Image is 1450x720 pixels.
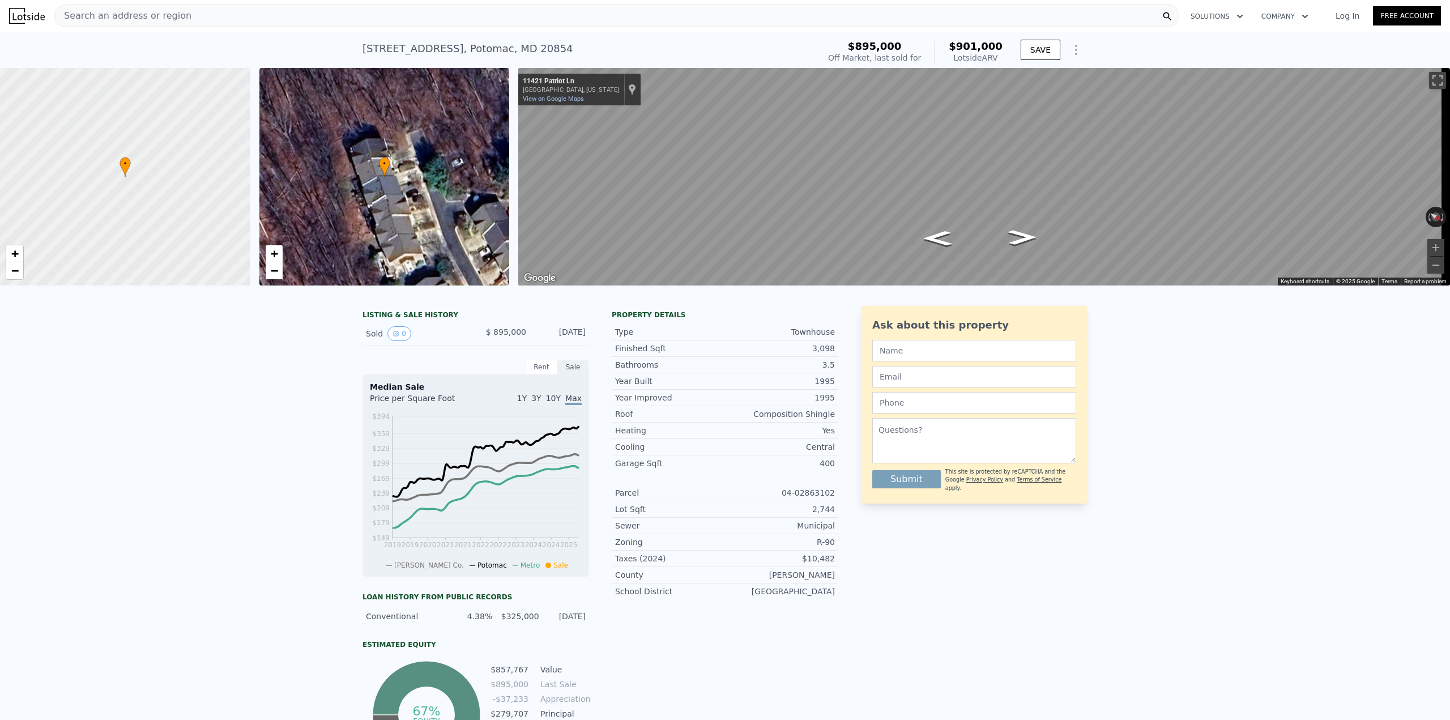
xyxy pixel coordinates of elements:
tspan: 67% [412,704,440,718]
div: Roof [615,408,725,420]
button: Submit [872,470,941,488]
div: LISTING & SALE HISTORY [362,310,589,322]
div: 1995 [725,376,835,387]
tspan: $149 [372,534,390,542]
tspan: $269 [372,475,390,483]
tspan: 2022 [472,541,489,549]
button: Zoom out [1427,257,1444,274]
a: Privacy Policy [966,476,1003,483]
div: [PERSON_NAME] [725,569,835,581]
span: − [11,263,19,278]
a: Zoom in [266,245,283,262]
div: Parcel [615,487,725,499]
td: Value [538,663,589,676]
tspan: $299 [372,459,390,467]
button: View historical data [387,326,411,341]
tspan: 2023 [507,541,525,549]
div: Loan history from public records [362,593,589,602]
div: Composition Shingle [725,408,835,420]
span: Potomac [477,561,507,569]
span: • [120,159,131,169]
span: • [379,159,390,169]
div: Central [725,441,835,453]
a: Terms (opens in new tab) [1381,278,1397,284]
span: + [270,246,278,261]
span: $895,000 [848,40,902,52]
div: Ask about this property [872,317,1076,333]
a: Log In [1322,10,1373,22]
div: [DATE] [535,326,586,341]
span: $ 895,000 [486,327,526,336]
img: Google [521,271,558,286]
td: Principal [538,708,589,720]
div: Sold [366,326,467,341]
tspan: 2021 [437,541,454,549]
div: Year Built [615,376,725,387]
span: + [11,246,19,261]
a: Zoom out [6,262,23,279]
div: [GEOGRAPHIC_DATA] [725,586,835,597]
div: • [379,157,390,177]
div: Street View [518,68,1450,286]
span: © 2025 Google [1336,278,1375,284]
span: Max [565,394,582,405]
div: Median Sale [370,381,582,393]
a: Show location on map [628,83,636,96]
div: Heating [615,425,725,436]
td: Appreciation [538,693,589,705]
tspan: $329 [372,445,390,453]
tspan: 2019 [384,541,402,549]
div: Map [518,68,1450,286]
path: Go Northwest, Patriot Ln [996,226,1050,248]
button: Show Options [1065,39,1087,61]
div: 04-02863102 [725,487,835,499]
div: Estimated Equity [362,640,589,649]
span: $901,000 [949,40,1003,52]
div: [GEOGRAPHIC_DATA], [US_STATE] [523,86,619,93]
tspan: 2024 [525,541,543,549]
td: Last Sale [538,678,589,691]
button: Rotate clockwise [1440,207,1447,227]
a: Report a problem [1404,278,1447,284]
button: Solutions [1182,6,1252,27]
div: R-90 [725,536,835,548]
button: Toggle fullscreen view [1429,72,1446,89]
div: 3,098 [725,343,835,354]
button: SAVE [1021,40,1060,60]
button: Company [1252,6,1317,27]
div: [STREET_ADDRESS] , Potomac , MD 20854 [362,41,573,57]
a: Terms of Service [1017,476,1061,483]
span: 1Y [517,394,527,403]
tspan: $359 [372,430,390,438]
tspan: 2021 [454,541,472,549]
tspan: 2019 [402,541,419,549]
tspan: $209 [372,504,390,512]
tspan: $239 [372,489,390,497]
div: Year Improved [615,392,725,403]
div: Zoning [615,536,725,548]
input: Email [872,366,1076,387]
div: 2,744 [725,504,835,515]
tspan: $394 [372,412,390,420]
div: Yes [725,425,835,436]
a: View on Google Maps [523,95,584,103]
div: School District [615,586,725,597]
div: Sale [557,360,589,374]
path: Go Southeast, Patriot Ln [911,227,965,249]
tspan: 2022 [489,541,507,549]
div: Lot Sqft [615,504,725,515]
div: Cooling [615,441,725,453]
tspan: 2020 [419,541,437,549]
span: − [270,263,278,278]
div: $10,482 [725,553,835,564]
button: Keyboard shortcuts [1281,278,1329,286]
div: 4.38% [453,611,492,622]
div: Rent [526,360,557,374]
span: 10Y [546,394,561,403]
div: Taxes (2024) [615,553,725,564]
div: Bathrooms [615,359,725,370]
div: • [120,157,131,177]
div: Type [615,326,725,338]
div: County [615,569,725,581]
div: This site is protected by reCAPTCHA and the Google and apply. [945,468,1076,492]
